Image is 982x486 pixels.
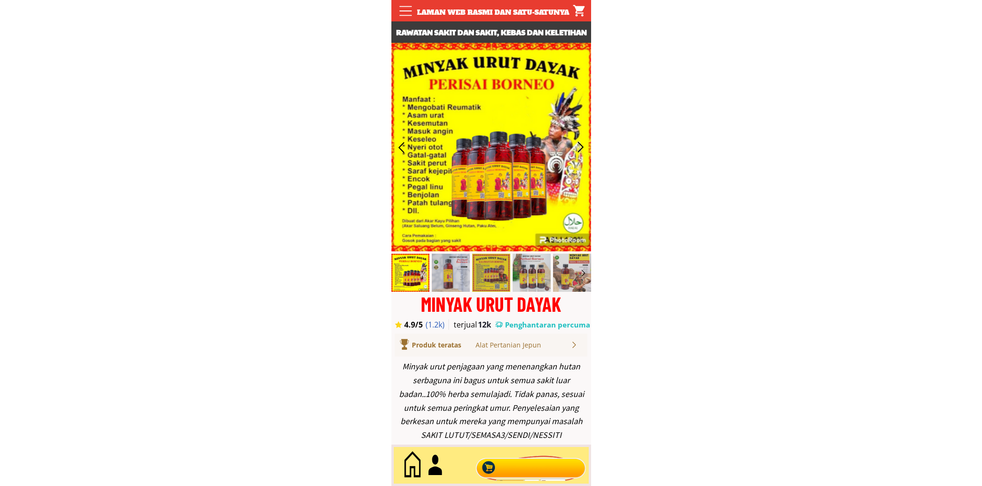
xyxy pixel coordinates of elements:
div: MINYAK URUT DAYAK [391,294,591,314]
h3: 4.9/5 [404,319,431,330]
h3: terjual [454,319,486,330]
h3: 12k [478,319,494,330]
div: Minyak urut penjagaan yang menenangkan hutan serbaguna ini bagus untuk semua sakit luar badan..10... [396,360,586,442]
div: Alat Pertanian Jepun [476,340,570,350]
div: Laman web rasmi dan satu-satunya [412,7,574,18]
h3: Rawatan sakit dan sakit, kebas dan keletihan [391,26,591,39]
h3: Penghantaran percuma [505,320,591,330]
h3: (1.2k) [426,319,450,330]
div: Produk teratas [412,340,488,350]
